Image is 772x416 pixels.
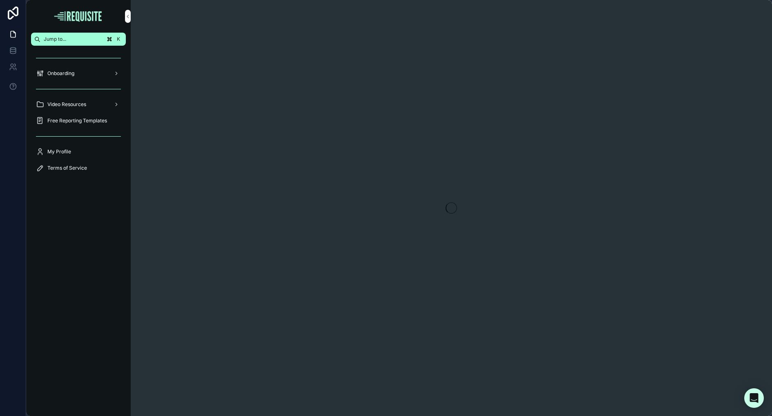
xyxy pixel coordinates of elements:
[31,113,126,128] a: Free Reporting Templates
[47,101,86,108] span: Video Resources
[115,36,122,42] span: K
[47,117,107,124] span: Free Reporting Templates
[31,161,126,175] a: Terms of Service
[47,165,87,171] span: Terms of Service
[31,97,126,112] a: Video Resources
[31,66,126,81] a: Onboarding
[44,36,102,42] span: Jump to...
[744,388,764,408] div: Open Intercom Messenger
[47,148,71,155] span: My Profile
[47,70,74,77] span: Onboarding
[53,10,104,23] img: App logo
[26,46,131,186] div: scrollable content
[31,144,126,159] a: My Profile
[31,33,126,46] button: Jump to...K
